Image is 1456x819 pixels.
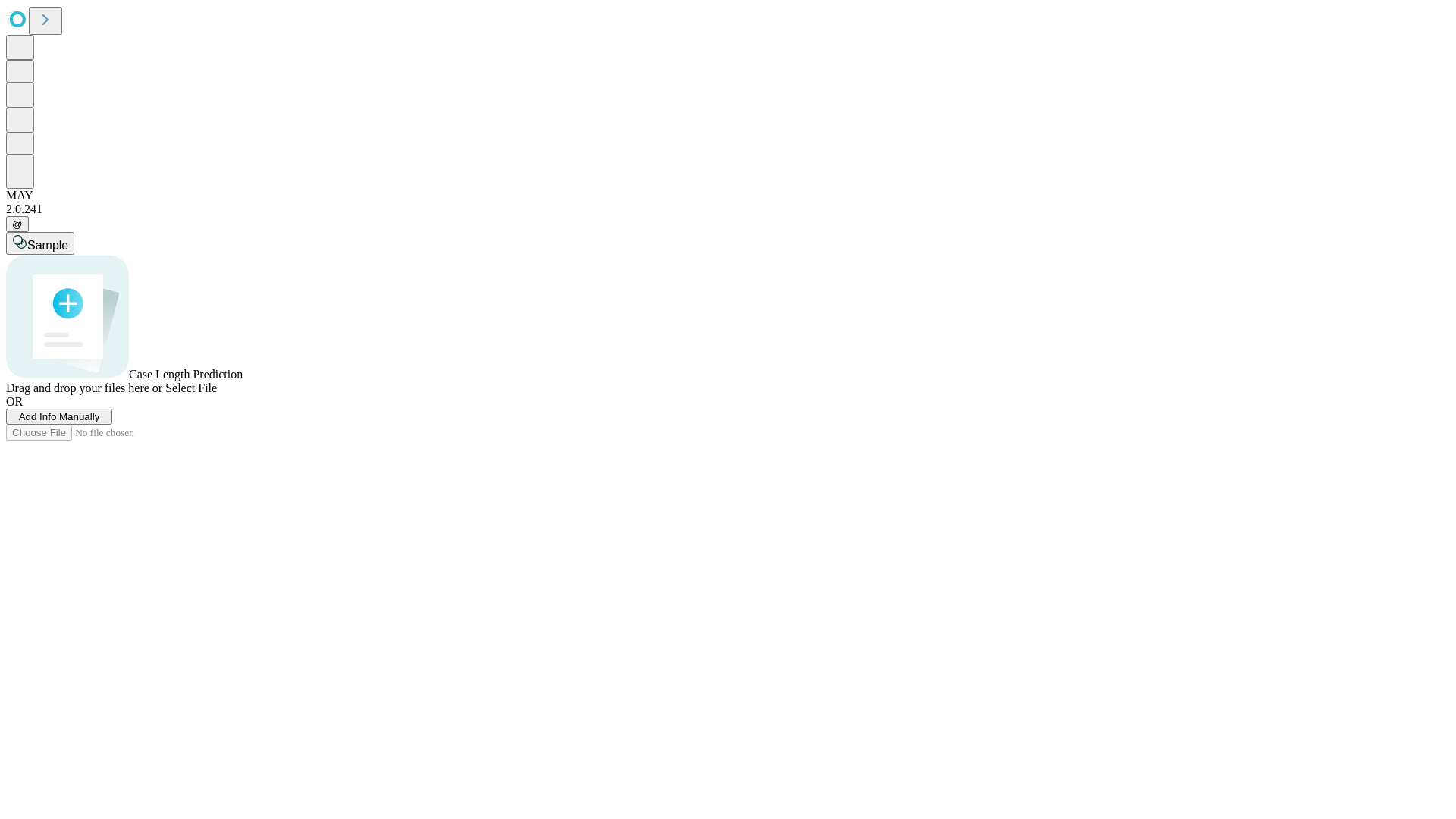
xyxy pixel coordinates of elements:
span: Drag and drop your files here or [6,381,162,394]
button: Sample [6,232,74,255]
span: Sample [27,239,68,252]
span: Select File [165,381,217,394]
button: Add Info Manually [6,409,112,425]
span: Case Length Prediction [129,368,243,381]
button: @ [6,216,29,232]
span: @ [12,218,23,230]
span: OR [6,395,23,408]
div: MAY [6,189,1450,202]
span: Add Info Manually [19,411,100,422]
div: 2.0.241 [6,202,1450,216]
